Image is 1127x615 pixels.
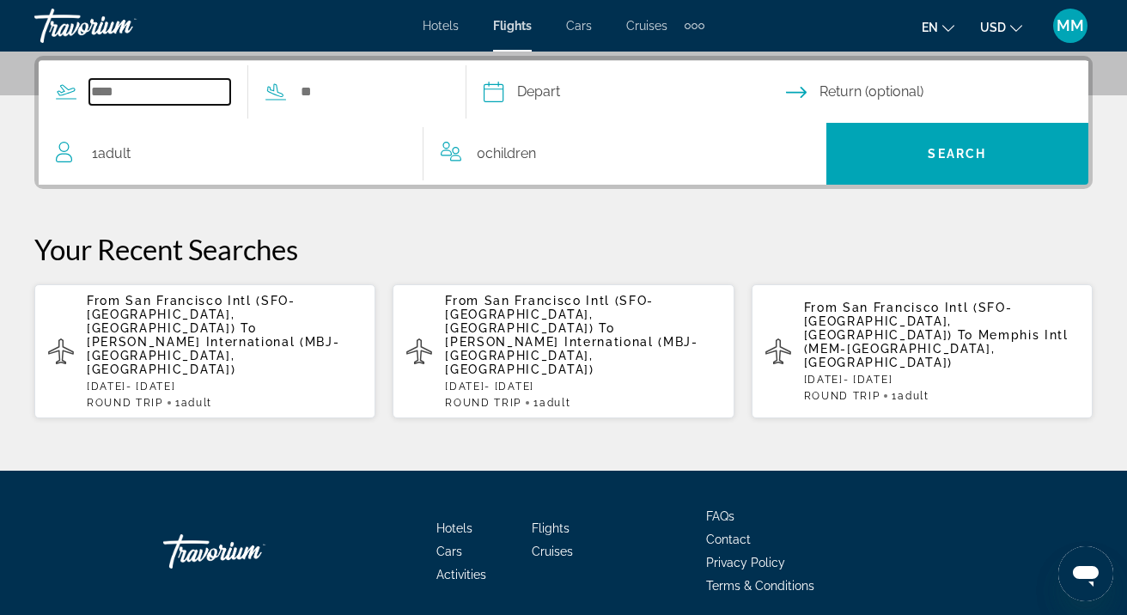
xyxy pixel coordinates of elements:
span: Adult [181,397,212,409]
button: Change currency [980,15,1022,40]
button: From San Francisco Intl (SFO-[GEOGRAPHIC_DATA], [GEOGRAPHIC_DATA]) To [PERSON_NAME] International... [393,283,734,419]
button: Select depart date [484,61,786,123]
iframe: Button to launch messaging window [1058,546,1113,601]
span: Memphis Intl (MEM-[GEOGRAPHIC_DATA], [GEOGRAPHIC_DATA]) [804,328,1069,369]
a: Cruises [532,545,573,558]
button: Search [826,123,1089,185]
button: Extra navigation items [685,12,704,40]
span: MM [1057,17,1084,34]
span: ROUND TRIP [445,397,521,409]
a: Flights [532,521,570,535]
a: Cruises [626,19,667,33]
span: From [804,301,838,314]
a: Flights [493,19,532,33]
span: [PERSON_NAME] International (MBJ-[GEOGRAPHIC_DATA], [GEOGRAPHIC_DATA]) [87,335,339,376]
a: Hotels [436,521,472,535]
span: San Francisco Intl (SFO-[GEOGRAPHIC_DATA], [GEOGRAPHIC_DATA]) [445,294,654,335]
a: Travorium [34,3,206,48]
span: From [87,294,121,307]
span: From [445,294,479,307]
span: ROUND TRIP [87,397,163,409]
p: [DATE] - [DATE] [804,374,1079,386]
span: To [958,328,973,342]
span: 1 [533,397,570,409]
button: Select return date [786,61,1088,123]
span: 0 [477,142,536,166]
a: Contact [706,533,751,546]
span: San Francisco Intl (SFO-[GEOGRAPHIC_DATA], [GEOGRAPHIC_DATA]) [804,301,1013,342]
button: Travelers: 1 adult, 0 children [39,123,826,185]
a: Go Home [163,526,335,577]
span: 1 [892,390,929,402]
p: Your Recent Searches [34,232,1093,266]
span: Adult [98,145,131,161]
span: [PERSON_NAME] International (MBJ-[GEOGRAPHIC_DATA], [GEOGRAPHIC_DATA]) [445,335,698,376]
span: Return (optional) [819,80,923,104]
span: To [241,321,256,335]
a: Activities [436,568,486,582]
a: Cars [566,19,592,33]
span: USD [980,21,1006,34]
span: ROUND TRIP [804,390,880,402]
span: 1 [92,142,131,166]
p: [DATE] - [DATE] [445,381,720,393]
span: Children [485,145,536,161]
span: To [599,321,614,335]
button: User Menu [1048,8,1093,44]
span: en [922,21,938,34]
span: Search [928,147,986,161]
div: Search widget [39,60,1088,185]
a: Terms & Conditions [706,579,814,593]
span: 1 [175,397,212,409]
span: Adult [539,397,570,409]
p: [DATE] - [DATE] [87,381,362,393]
span: San Francisco Intl (SFO-[GEOGRAPHIC_DATA], [GEOGRAPHIC_DATA]) [87,294,295,335]
button: From San Francisco Intl (SFO-[GEOGRAPHIC_DATA], [GEOGRAPHIC_DATA]) To Memphis Intl (MEM-[GEOGRAPH... [752,283,1093,419]
a: FAQs [706,509,734,523]
span: Adult [898,390,929,402]
button: From San Francisco Intl (SFO-[GEOGRAPHIC_DATA], [GEOGRAPHIC_DATA]) To [PERSON_NAME] International... [34,283,375,419]
button: Change language [922,15,954,40]
a: Cars [436,545,462,558]
a: Hotels [423,19,459,33]
a: Privacy Policy [706,556,785,569]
